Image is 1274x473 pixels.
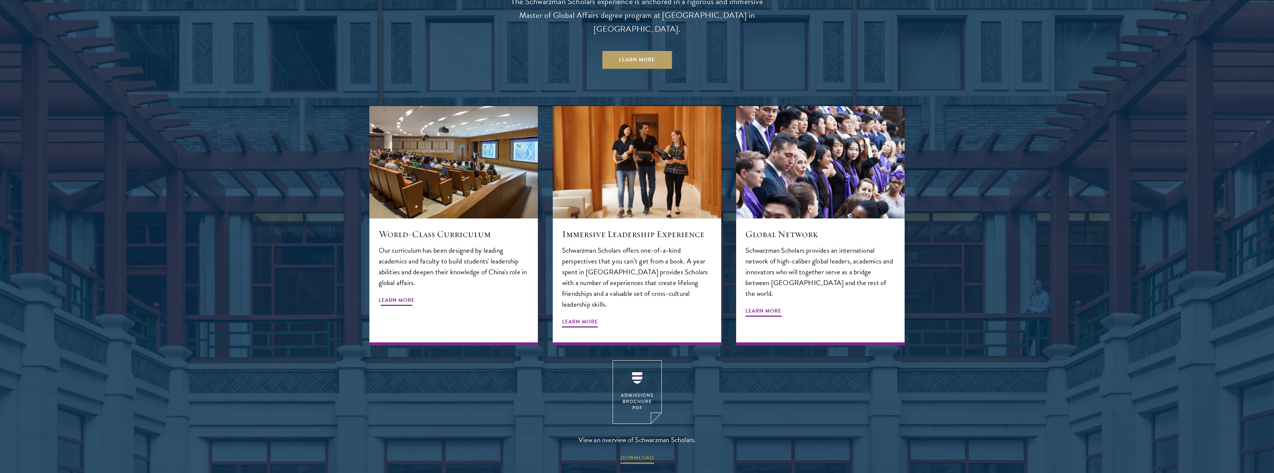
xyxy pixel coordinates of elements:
[745,228,895,240] h5: Global Network
[745,245,895,299] p: Schwarzman Scholars provides an international network of high-caliber global leaders, academics a...
[379,295,415,307] span: Learn More
[562,228,712,240] h5: Immersive Leadership Experience
[578,360,696,465] a: View an overview of Schwarzman Scholars. DOWNLOAD
[736,106,905,346] a: Global Network Schwarzman Scholars provides an international network of high-caliber global leade...
[379,245,529,288] p: Our curriculum has been designed by leading academics and faculty to build students' leadership a...
[562,317,598,329] span: Learn More
[379,228,529,240] h5: World-Class Curriculum
[562,245,712,310] p: Schwarzman Scholars offers one-of-a-kind perspectives that you can’t get from a book. A year spen...
[369,106,538,346] a: World-Class Curriculum Our curriculum has been designed by leading academics and faculty to build...
[578,434,696,446] span: View an overview of Schwarzman Scholars.
[620,453,654,465] span: DOWNLOAD
[745,306,782,318] span: Learn More
[553,106,721,346] a: Immersive Leadership Experience Schwarzman Scholars offers one-of-a-kind perspectives that you ca...
[602,51,672,69] a: Learn More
